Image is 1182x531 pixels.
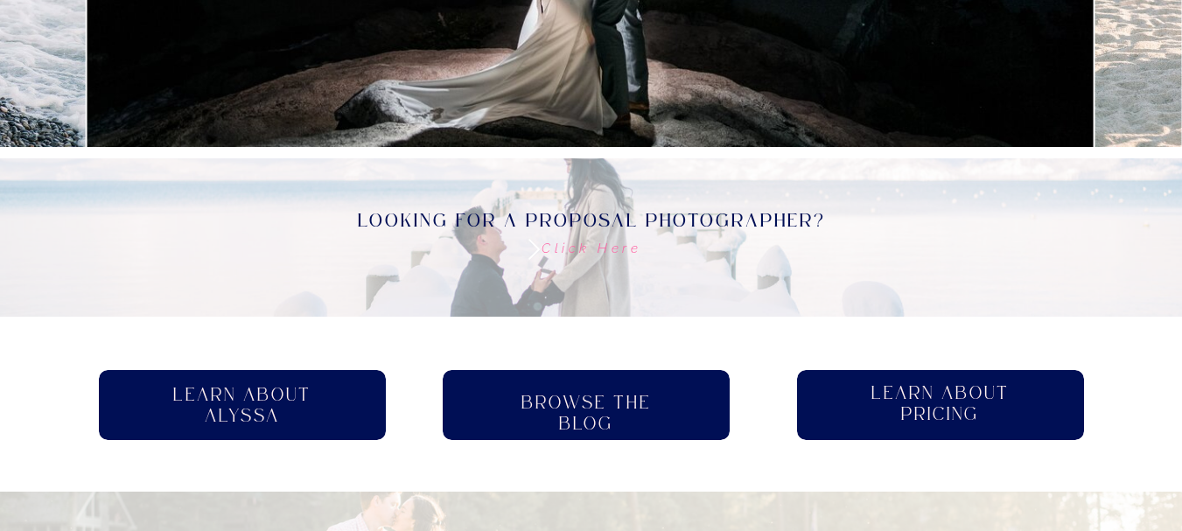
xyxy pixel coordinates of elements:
[156,385,329,425] a: Learn About Alyssa
[467,393,706,415] a: Browse theblog
[314,241,870,264] a: Click here
[852,383,1029,428] a: Learn About pricing
[467,393,706,415] h2: Browse the blog
[314,211,870,234] a: Looking for a proposal Photographer?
